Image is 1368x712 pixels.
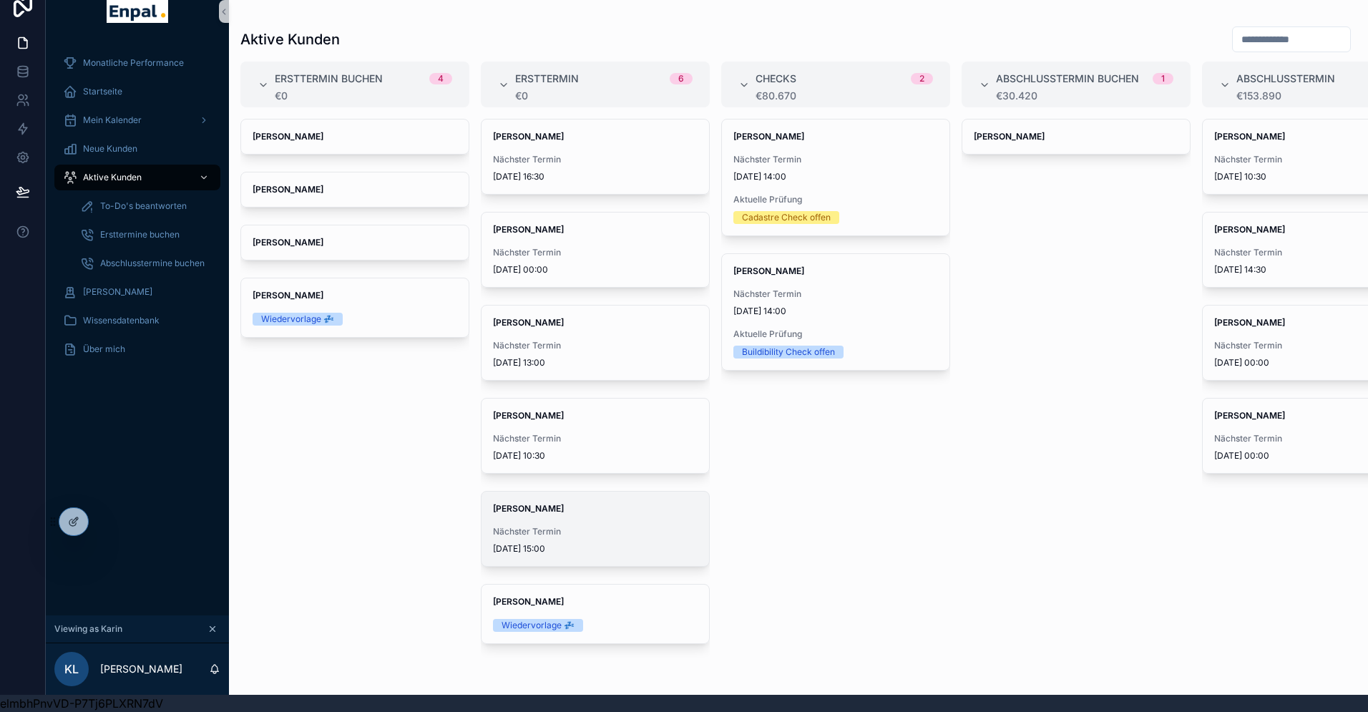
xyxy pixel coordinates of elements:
span: [PERSON_NAME] [83,286,152,298]
strong: [PERSON_NAME] [493,317,564,328]
a: Mein Kalender [54,107,220,133]
span: [DATE] 10:30 [493,450,698,462]
strong: [PERSON_NAME] [253,184,323,195]
span: Ersttermin [515,72,579,86]
span: Startseite [83,86,122,97]
span: Aktive Kunden [83,172,142,183]
div: €0 [275,90,452,102]
strong: [PERSON_NAME] [1214,410,1285,421]
a: [PERSON_NAME] [240,225,469,260]
a: Neue Kunden [54,136,220,162]
div: 4 [438,73,444,84]
span: Nächster Termin [493,340,698,351]
strong: [PERSON_NAME] [493,596,564,607]
a: [PERSON_NAME]Nächster Termin[DATE] 10:30 [481,398,710,474]
div: €0 [515,90,693,102]
span: Wissensdatenbank [83,315,160,326]
strong: [PERSON_NAME] [493,410,564,421]
div: Cadastre Check offen [742,211,831,224]
span: Abschlusstermine buchen [100,258,205,269]
span: [DATE] 14:00 [733,306,938,317]
div: scrollable content [46,40,229,381]
span: [DATE] 14:00 [733,171,938,182]
a: [PERSON_NAME]Nächster Termin[DATE] 00:00 [481,212,710,288]
strong: [PERSON_NAME] [253,290,323,301]
p: [PERSON_NAME] [100,662,182,676]
div: 6 [678,73,684,84]
a: Ersttermine buchen [72,222,220,248]
strong: [PERSON_NAME] [1214,131,1285,142]
a: Startseite [54,79,220,104]
span: Nächster Termin [493,154,698,165]
a: To-Do's beantworten [72,193,220,219]
span: Ersttermine buchen [100,229,180,240]
span: Viewing as Karin [54,623,122,635]
a: Wissensdatenbank [54,308,220,333]
div: Wiedervorlage 💤 [261,313,334,326]
span: Nächster Termin [733,288,938,300]
strong: [PERSON_NAME] [493,224,564,235]
a: [PERSON_NAME]Nächster Termin[DATE] 13:00 [481,305,710,381]
h1: Aktive Kunden [240,29,340,49]
span: Ersttermin buchen [275,72,383,86]
span: Nächster Termin [493,247,698,258]
span: [DATE] 13:00 [493,357,698,369]
span: [DATE] 15:00 [493,543,698,555]
div: €30.420 [996,90,1173,102]
a: [PERSON_NAME]Nächster Termin[DATE] 14:00Aktuelle PrüfungBuildibility Check offen [721,253,950,371]
div: 1 [1161,73,1165,84]
span: Abschlusstermin [1236,72,1335,86]
a: [PERSON_NAME]Nächster Termin[DATE] 15:00 [481,491,710,567]
strong: [PERSON_NAME] [1214,224,1285,235]
span: KL [64,660,79,678]
a: [PERSON_NAME]Wiedervorlage 💤 [240,278,469,338]
span: [DATE] 16:30 [493,171,698,182]
strong: [PERSON_NAME] [253,237,323,248]
a: [PERSON_NAME] [54,279,220,305]
span: Nächster Termin [733,154,938,165]
span: Neue Kunden [83,143,137,155]
strong: [PERSON_NAME] [974,131,1045,142]
a: [PERSON_NAME] [240,119,469,155]
span: Aktuelle Prüfung [733,328,938,340]
a: [PERSON_NAME]Nächster Termin[DATE] 14:00Aktuelle PrüfungCadastre Check offen [721,119,950,236]
div: €80.670 [756,90,933,102]
a: [PERSON_NAME] [962,119,1191,155]
strong: [PERSON_NAME] [733,265,804,276]
strong: [PERSON_NAME] [253,131,323,142]
a: [PERSON_NAME] [240,172,469,208]
span: [DATE] 00:00 [493,264,698,275]
span: Nächster Termin [493,526,698,537]
div: 2 [919,73,924,84]
span: To-Do's beantworten [100,200,187,212]
span: Checks [756,72,796,86]
strong: [PERSON_NAME] [493,131,564,142]
div: Wiedervorlage 💤 [502,619,575,632]
a: [PERSON_NAME]Wiedervorlage 💤 [481,584,710,644]
span: Aktuelle Prüfung [733,194,938,205]
span: Mein Kalender [83,114,142,126]
a: Über mich [54,336,220,362]
strong: [PERSON_NAME] [493,503,564,514]
div: Buildibility Check offen [742,346,835,359]
a: [PERSON_NAME]Nächster Termin[DATE] 16:30 [481,119,710,195]
strong: [PERSON_NAME] [1214,317,1285,328]
a: Monatliche Performance [54,50,220,76]
span: Monatliche Performance [83,57,184,69]
a: Aktive Kunden [54,165,220,190]
a: Abschlusstermine buchen [72,250,220,276]
strong: [PERSON_NAME] [733,131,804,142]
span: Nächster Termin [493,433,698,444]
span: Über mich [83,343,125,355]
span: Abschlusstermin buchen [996,72,1139,86]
